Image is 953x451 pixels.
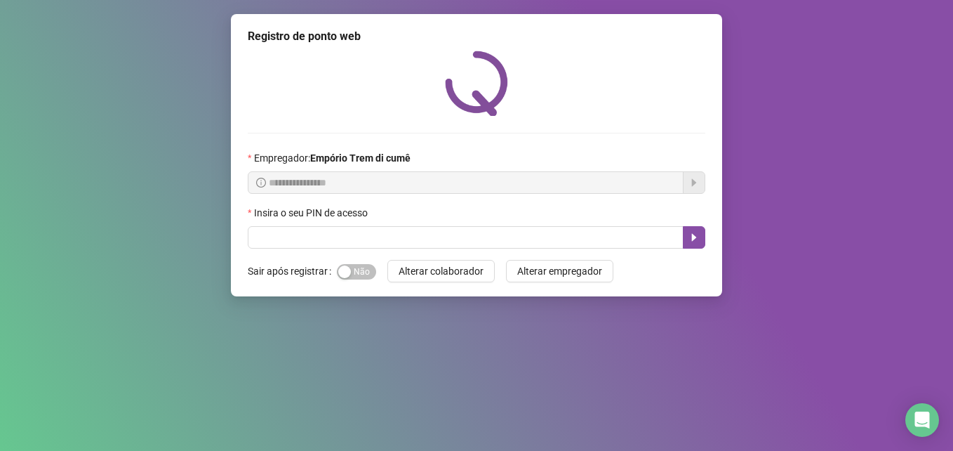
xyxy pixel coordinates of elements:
[517,263,602,279] span: Alterar empregador
[256,178,266,188] span: info-circle
[254,150,411,166] span: Empregador :
[399,263,484,279] span: Alterar colaborador
[310,152,411,164] strong: Empório Trem di cumê
[506,260,613,282] button: Alterar empregador
[445,51,508,116] img: QRPoint
[248,205,377,221] label: Insira o seu PIN de acesso
[905,403,939,437] div: Open Intercom Messenger
[387,260,495,282] button: Alterar colaborador
[248,28,705,45] div: Registro de ponto web
[248,260,337,282] label: Sair após registrar
[688,232,700,243] span: caret-right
